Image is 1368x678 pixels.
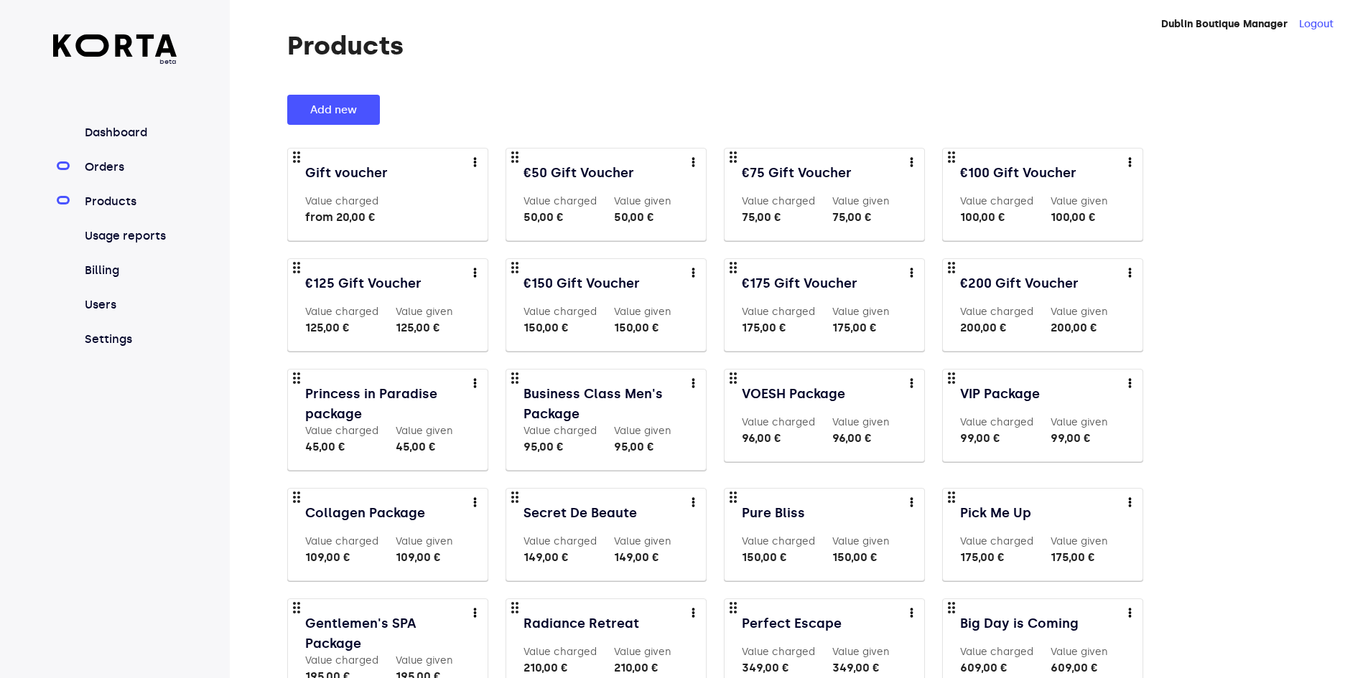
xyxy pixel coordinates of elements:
[680,369,706,395] button: more
[742,659,815,677] div: 349,00 €
[742,273,910,293] a: €175 Gift Voucher
[832,646,890,658] label: Value given
[1117,369,1143,395] button: more
[53,34,177,67] a: beta
[742,613,910,634] a: Perfect Escape
[288,259,305,276] span: drag_indicator
[960,503,1128,523] a: Pick Me Up
[960,646,1033,658] label: Value charged
[960,535,1033,547] label: Value charged
[396,306,453,318] label: Value given
[742,195,815,207] label: Value charged
[305,319,378,336] div: 125,00 €
[53,57,177,67] span: beta
[53,34,177,57] img: Korta
[898,489,924,514] button: more
[680,599,706,625] button: more
[725,599,742,616] span: drag_indicator
[524,209,597,226] div: 50,00 €
[305,306,378,318] label: Value charged
[742,319,815,336] div: 175,00 €
[832,209,890,226] div: 75,00 €
[910,268,913,277] img: more
[305,549,378,566] div: 109,00 €
[692,497,695,507] img: more
[960,613,1128,634] a: Big Day is Coming
[898,149,924,174] button: more
[305,535,378,547] label: Value charged
[305,438,378,456] div: 45,00 €
[898,599,924,625] button: more
[82,159,177,176] a: Orders
[1051,535,1108,547] label: Value given
[614,659,671,677] div: 210,00 €
[960,549,1033,566] div: 175,00 €
[524,646,597,658] label: Value charged
[524,319,597,336] div: 150,00 €
[524,659,597,677] div: 210,00 €
[960,195,1033,207] label: Value charged
[305,384,473,424] a: Princess in Paradise package
[960,163,1128,183] a: €100 Gift Voucher
[742,163,910,183] a: €75 Gift Voucher
[725,149,742,166] span: drag_indicator
[524,195,597,207] label: Value charged
[692,378,695,387] img: more
[614,209,671,226] div: 50,00 €
[832,659,890,677] div: 349,00 €
[287,95,380,125] button: Add new
[943,599,960,616] span: drag_indicator
[1051,306,1108,318] label: Value given
[82,227,177,245] a: Usage reports
[396,535,453,547] label: Value given
[305,163,473,183] a: Gift voucher
[910,157,913,166] img: more
[287,32,1318,60] h1: Products
[943,369,960,387] span: drag_indicator
[524,384,692,424] a: Business Class Men's Package
[305,425,378,437] label: Value charged
[614,319,671,336] div: 150,00 €
[524,549,597,566] div: 149,00 €
[614,549,671,566] div: 149,00 €
[82,296,177,314] a: Users
[614,535,671,547] label: Value given
[960,273,1128,293] a: €200 Gift Voucher
[396,654,453,667] label: Value given
[832,549,890,566] div: 150,00 €
[943,489,960,506] span: drag_indicator
[960,416,1033,428] label: Value charged
[1128,268,1132,277] img: more
[1117,259,1143,285] button: more
[524,425,597,437] label: Value charged
[288,489,305,506] span: drag_indicator
[1051,195,1108,207] label: Value given
[1128,497,1132,507] img: more
[960,306,1033,318] label: Value charged
[1051,209,1108,226] div: 100,00 €
[692,157,695,166] img: more
[742,549,815,566] div: 150,00 €
[742,646,815,658] label: Value charged
[524,306,597,318] label: Value charged
[462,369,488,395] button: more
[910,497,913,507] img: more
[396,549,453,566] div: 109,00 €
[1051,549,1108,566] div: 175,00 €
[473,268,477,277] img: more
[288,149,305,166] span: drag_indicator
[742,503,910,523] a: Pure Bliss
[524,273,692,293] a: €150 Gift Voucher
[462,259,488,285] button: more
[305,195,378,207] label: Value charged
[473,608,477,617] img: more
[524,163,692,183] a: €50 Gift Voucher
[1299,17,1334,32] button: Logout
[692,608,695,617] img: more
[910,608,913,617] img: more
[396,438,453,456] div: 45,00 €
[82,193,177,210] a: Products
[82,331,177,348] a: Settings
[1128,378,1132,387] img: more
[725,489,742,506] span: drag_indicator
